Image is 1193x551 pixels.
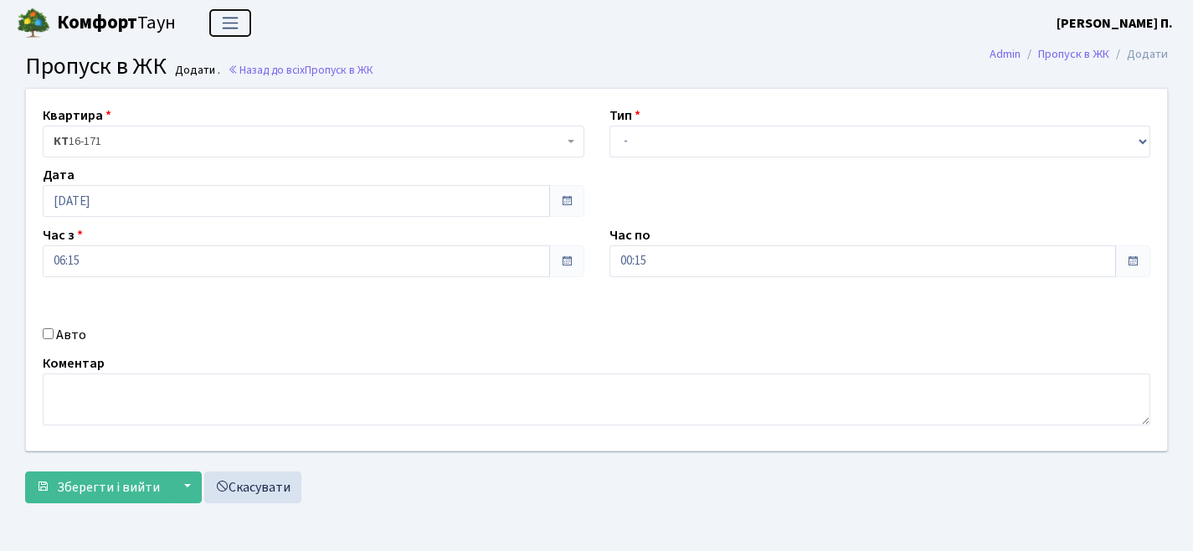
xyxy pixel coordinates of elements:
button: Зберегти і вийти [25,471,171,503]
a: Назад до всіхПропуск в ЖК [228,62,373,78]
nav: breadcrumb [964,37,1193,72]
li: Додати [1109,45,1168,64]
button: Переключити навігацію [209,9,251,37]
small: Додати . [172,64,220,78]
label: Дата [43,165,75,185]
b: КТ [54,133,69,150]
label: Коментар [43,353,105,373]
span: <b>КТ</b>&nbsp;&nbsp;&nbsp;&nbsp;16-171 [54,133,563,150]
a: [PERSON_NAME] П. [1057,13,1173,33]
label: Час по [609,225,650,245]
label: Квартира [43,106,111,126]
span: Зберегти і вийти [57,478,160,497]
label: Тип [609,106,640,126]
span: Таун [57,9,176,38]
span: <b>КТ</b>&nbsp;&nbsp;&nbsp;&nbsp;16-171 [43,126,584,157]
span: Пропуск в ЖК [305,62,373,78]
span: Пропуск в ЖК [25,49,167,83]
b: [PERSON_NAME] П. [1057,14,1173,33]
a: Пропуск в ЖК [1038,45,1109,63]
a: Admin [990,45,1021,63]
a: Скасувати [204,471,301,503]
label: Авто [56,325,86,345]
b: Комфорт [57,9,137,36]
label: Час з [43,225,83,245]
img: logo.png [17,7,50,40]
